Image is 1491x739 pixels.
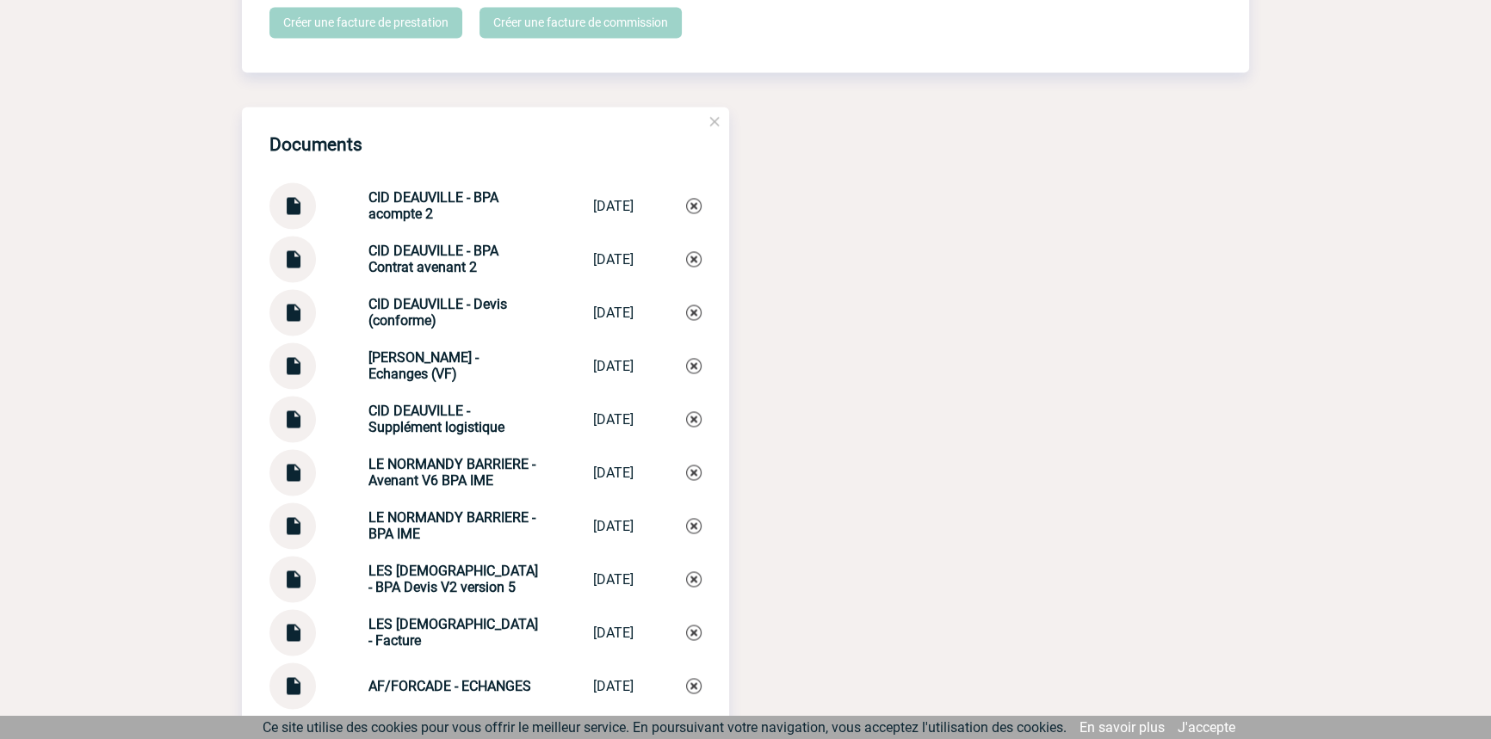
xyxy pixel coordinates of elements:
a: Créer une facture de commission [479,7,682,38]
img: Supprimer [686,465,702,480]
img: Supprimer [686,571,702,587]
img: Supprimer [686,305,702,320]
a: J'accepte [1178,719,1235,736]
strong: LES [DEMOGRAPHIC_DATA] - Facture [368,616,538,649]
strong: LE NORMANDY BARRIERE - BPA IME [368,509,535,542]
strong: LES [DEMOGRAPHIC_DATA] - BPA Devis V2 version 5 [368,563,538,595]
div: [DATE] [593,411,634,428]
div: [DATE] [593,305,634,321]
a: En savoir plus [1080,719,1165,736]
div: [DATE] [593,198,634,214]
strong: [PERSON_NAME] - Echanges (VF) [368,349,479,382]
div: [DATE] [593,571,634,588]
span: Ce site utilise des cookies pour vous offrir le meilleur service. En poursuivant votre navigation... [263,719,1067,736]
strong: CID DEAUVILLE - Supplément logistique [368,403,504,435]
div: [DATE] [593,465,634,481]
img: close.png [707,114,722,129]
strong: AF/FORCADE - ECHANGES [368,678,531,694]
img: Supprimer [686,358,702,373]
img: Supprimer [686,198,702,213]
strong: LE NORMANDY BARRIERE - Avenant V6 BPA IME [368,456,535,489]
div: [DATE] [593,518,634,534]
img: Supprimer [686,518,702,533]
img: Supprimer [686,411,702,427]
h4: Documents [269,134,362,155]
img: Supprimer [686,251,702,267]
div: [DATE] [593,251,634,268]
strong: CID DEAUVILLE - BPA acompte 2 [368,189,498,222]
a: Créer une facture de prestation [269,7,462,38]
strong: CID DEAUVILLE - Devis (conforme) [368,296,507,329]
strong: CID DEAUVILLE - BPA Contrat avenant 2 [368,243,498,275]
div: [DATE] [593,625,634,641]
div: [DATE] [593,678,634,694]
img: Supprimer [686,678,702,693]
img: Supprimer [686,625,702,640]
div: [DATE] [593,358,634,374]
